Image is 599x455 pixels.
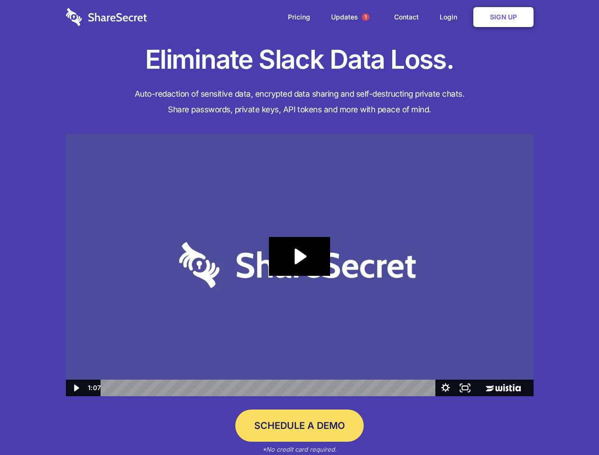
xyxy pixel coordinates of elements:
img: logo-wordmark-white-trans-d4663122ce5f474addd5e946df7df03e33cb6a1c49d2221995e7729f52c070b2.svg [66,8,147,26]
img: Sharesecret [66,134,534,397]
iframe: Drift Widget Chat Controller [552,408,588,444]
button: Play Video [66,380,85,396]
a: Login [430,2,471,32]
h1: Eliminate Slack Data Loss. [66,43,534,77]
h4: Auto-redaction of sensitive data, encrypted data sharing and self-destructing private chats. Shar... [66,86,534,118]
a: Pricing [278,2,320,32]
a: Contact [385,2,428,32]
